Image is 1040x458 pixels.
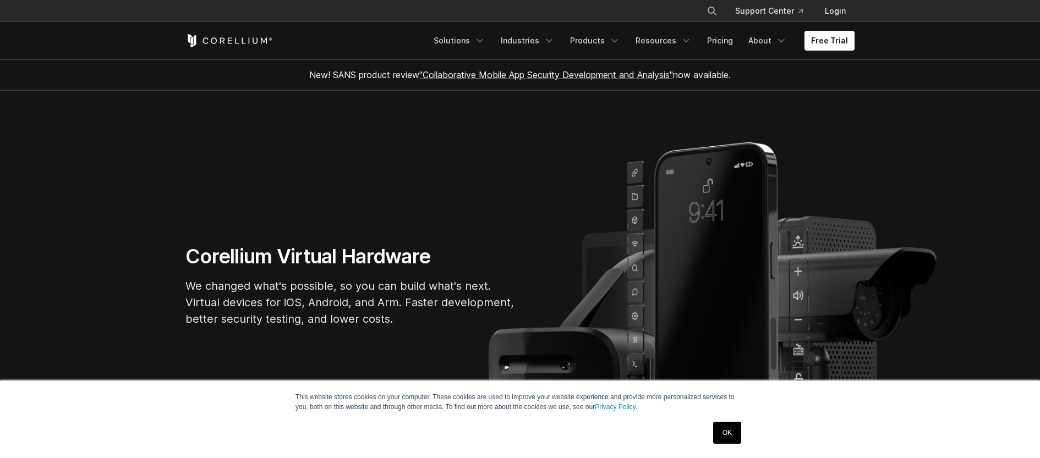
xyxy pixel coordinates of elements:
div: Navigation Menu [427,31,855,51]
div: Navigation Menu [693,1,855,21]
button: Search [702,1,722,21]
a: Industries [494,31,561,51]
a: Resources [629,31,698,51]
a: Support Center [726,1,812,21]
a: About [742,31,793,51]
span: New! SANS product review now available. [309,69,731,80]
a: Free Trial [804,31,855,51]
a: Login [816,1,855,21]
a: Products [563,31,627,51]
a: "Collaborative Mobile App Security Development and Analysis" [419,69,673,80]
a: OK [713,422,741,444]
h1: Corellium Virtual Hardware [185,244,516,269]
a: Pricing [700,31,740,51]
a: Corellium Home [185,34,273,47]
p: We changed what's possible, so you can build what's next. Virtual devices for iOS, Android, and A... [185,278,516,327]
a: Solutions [427,31,492,51]
p: This website stores cookies on your computer. These cookies are used to improve your website expe... [295,392,745,412]
a: Privacy Policy. [595,403,637,411]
